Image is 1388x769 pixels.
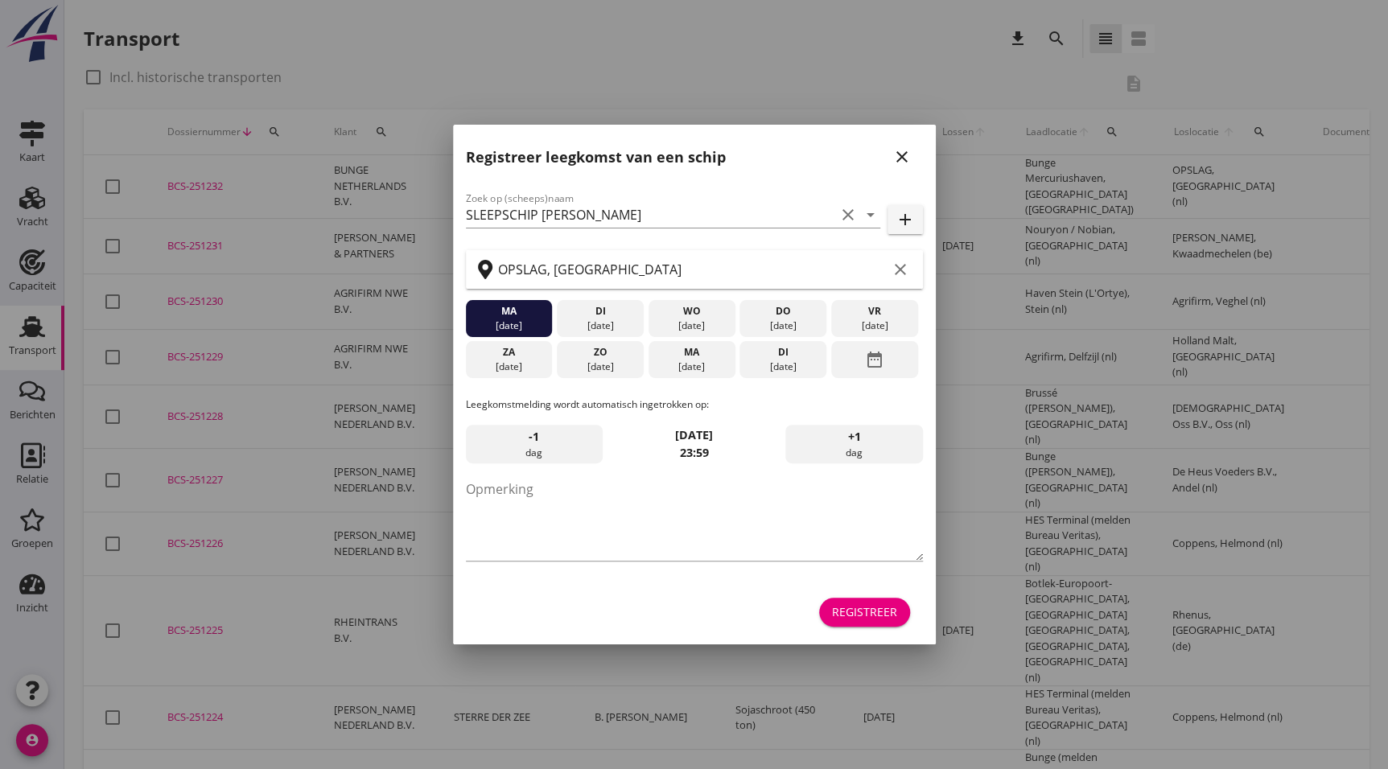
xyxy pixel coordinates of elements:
[466,425,603,463] div: dag
[561,319,640,333] div: [DATE]
[652,304,731,319] div: wo
[835,319,914,333] div: [DATE]
[865,345,884,374] i: date_range
[652,345,731,360] div: ma
[835,304,914,319] div: vr
[743,304,822,319] div: do
[561,304,640,319] div: di
[469,345,548,360] div: za
[892,147,912,167] i: close
[469,360,548,374] div: [DATE]
[675,427,713,442] strong: [DATE]
[466,202,835,228] input: Zoek op (scheeps)naam
[832,603,897,620] div: Registreer
[896,210,915,229] i: add
[466,476,923,561] textarea: Opmerking
[469,304,548,319] div: ma
[466,146,726,168] h2: Registreer leegkomst van een schip
[469,319,548,333] div: [DATE]
[652,319,731,333] div: [DATE]
[743,319,822,333] div: [DATE]
[561,345,640,360] div: zo
[743,360,822,374] div: [DATE]
[561,360,640,374] div: [DATE]
[466,397,923,412] p: Leegkomstmelding wordt automatisch ingetrokken op:
[652,360,731,374] div: [DATE]
[838,205,858,224] i: clear
[819,598,910,627] button: Registreer
[861,205,880,224] i: arrow_drop_down
[785,425,922,463] div: dag
[847,428,860,446] span: +1
[743,345,822,360] div: di
[891,260,910,279] i: clear
[498,257,888,282] input: Zoek op terminal of plaats
[529,428,539,446] span: -1
[680,445,709,460] strong: 23:59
